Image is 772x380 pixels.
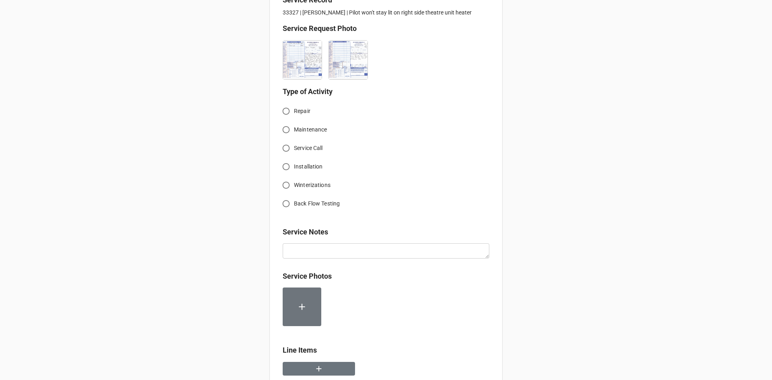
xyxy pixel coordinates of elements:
span: Repair [294,107,310,115]
b: Service Request Photo [283,24,357,33]
label: Line Items [283,345,317,356]
img: JC6CN7AaJMgAiYYdU0kYtzay2Ls9BBXCYyuhaf7nX1A [283,41,322,79]
span: Back Flow Testing [294,199,340,208]
img: CLb6Pf1rBktDRInwNDo-DMH0YUGb7g2W_mp-z3U2RL8 [329,41,368,79]
label: Service Notes [283,226,328,238]
p: 33327 | [PERSON_NAME] | Pilot won't stay lit on right side theatre unit heater [283,8,489,16]
span: Service Call [294,144,323,152]
label: Type of Activity [283,86,333,97]
span: Winterizations [294,181,331,189]
div: Document_20250923_0001.pdf [283,37,329,80]
span: Maintenance [294,125,327,134]
label: Service Photos [283,271,332,282]
div: Document_20250929_0001.pdf [329,37,374,80]
span: Installation [294,162,323,171]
